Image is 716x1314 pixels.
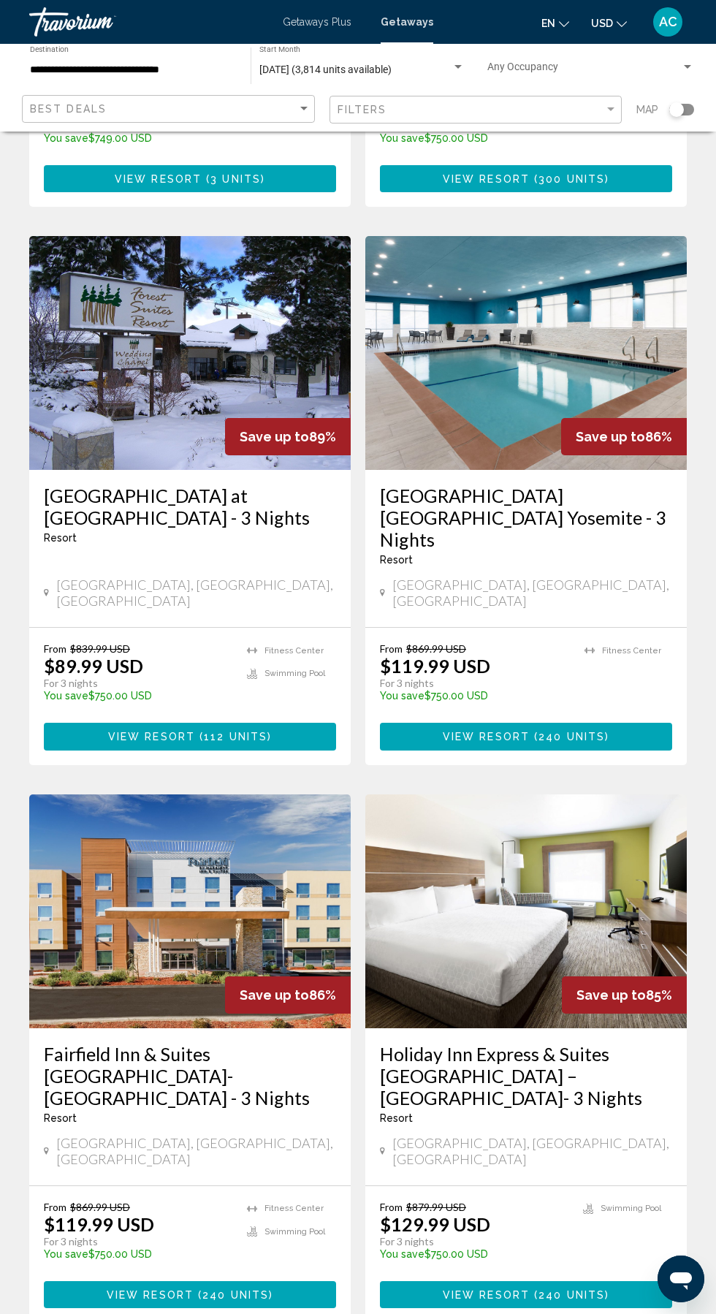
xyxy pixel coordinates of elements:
[380,1201,403,1213] span: From
[44,1248,88,1260] span: You save
[56,577,336,609] span: [GEOGRAPHIC_DATA], [GEOGRAPHIC_DATA], [GEOGRAPHIC_DATA]
[44,642,66,655] span: From
[264,646,324,656] span: Fitness Center
[70,642,130,655] span: $839.99 USD
[44,723,336,750] button: View Resort(112 units)
[264,1204,324,1213] span: Fitness Center
[70,1201,130,1213] span: $869.99 USD
[259,64,392,75] span: [DATE] (3,814 units available)
[602,646,661,656] span: Fitness Center
[107,1289,194,1301] span: View Resort
[380,165,672,192] button: View Resort(300 units)
[406,642,466,655] span: $869.99 USD
[576,987,646,1003] span: Save up to
[29,236,351,470] img: RK73E01X.jpg
[44,532,77,544] span: Resort
[380,690,424,702] span: You save
[443,732,530,743] span: View Resort
[365,794,687,1028] img: RX35I01X.jpg
[330,95,622,125] button: Filter
[194,1289,273,1301] span: ( )
[30,103,311,115] mat-select: Sort by
[601,1204,661,1213] span: Swimming Pool
[443,1289,530,1301] span: View Resort
[44,132,88,144] span: You save
[240,429,309,444] span: Save up to
[406,1201,466,1213] span: $879.99 USD
[380,690,570,702] p: $750.00 USD
[264,1227,325,1237] span: Swimming Pool
[530,173,609,185] span: ( )
[240,987,309,1003] span: Save up to
[538,732,605,743] span: 240 units
[538,1289,605,1301] span: 240 units
[562,976,687,1014] div: 85%
[380,655,490,677] p: $119.99 USD
[381,16,433,28] a: Getaways
[202,1289,269,1301] span: 240 units
[591,18,613,29] span: USD
[541,18,555,29] span: en
[380,1235,568,1248] p: For 3 nights
[264,669,325,678] span: Swimming Pool
[338,104,387,115] span: Filters
[649,7,687,37] button: User Menu
[44,132,321,144] p: $749.00 USD
[44,1248,232,1260] p: $750.00 USD
[44,1213,154,1235] p: $119.99 USD
[44,655,143,677] p: $89.99 USD
[380,554,413,566] span: Resort
[392,577,672,609] span: [GEOGRAPHIC_DATA], [GEOGRAPHIC_DATA], [GEOGRAPHIC_DATA]
[283,16,351,28] span: Getaways Plus
[44,485,336,528] a: [GEOGRAPHIC_DATA] at [GEOGRAPHIC_DATA] - 3 Nights
[44,1281,336,1308] button: View Resort(240 units)
[636,99,658,120] span: Map
[576,429,645,444] span: Save up to
[380,132,424,144] span: You save
[530,732,609,743] span: ( )
[443,173,530,185] span: View Resort
[29,794,351,1028] img: RX13E01X.jpg
[29,7,268,37] a: Travorium
[380,723,672,750] button: View Resort(240 units)
[210,173,261,185] span: 3 units
[225,418,351,455] div: 89%
[44,677,232,690] p: For 3 nights
[202,173,265,185] span: ( )
[380,642,403,655] span: From
[44,1235,232,1248] p: For 3 nights
[44,1043,336,1109] a: Fairfield Inn & Suites [GEOGRAPHIC_DATA]-[GEOGRAPHIC_DATA] - 3 Nights
[44,690,232,702] p: $750.00 USD
[44,165,336,192] button: View Resort(3 units)
[380,677,570,690] p: For 3 nights
[30,103,107,115] span: Best Deals
[204,732,267,743] span: 112 units
[115,173,202,185] span: View Resort
[195,732,272,743] span: ( )
[44,690,88,702] span: You save
[44,1112,77,1124] span: Resort
[392,1135,672,1167] span: [GEOGRAPHIC_DATA], [GEOGRAPHIC_DATA], [GEOGRAPHIC_DATA]
[530,1289,609,1301] span: ( )
[380,132,568,144] p: $750.00 USD
[56,1135,336,1167] span: [GEOGRAPHIC_DATA], [GEOGRAPHIC_DATA], [GEOGRAPHIC_DATA]
[225,976,351,1014] div: 86%
[380,485,672,550] h3: [GEOGRAPHIC_DATA] [GEOGRAPHIC_DATA] Yosemite - 3 Nights
[108,732,195,743] span: View Resort
[380,1248,568,1260] p: $750.00 USD
[658,1256,704,1302] iframe: Button to launch messaging window
[591,12,627,34] button: Change currency
[659,15,677,29] span: AC
[380,1043,672,1109] a: Holiday Inn Express & Suites [GEOGRAPHIC_DATA] – [GEOGRAPHIC_DATA]- 3 Nights
[380,1281,672,1308] button: View Resort(240 units)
